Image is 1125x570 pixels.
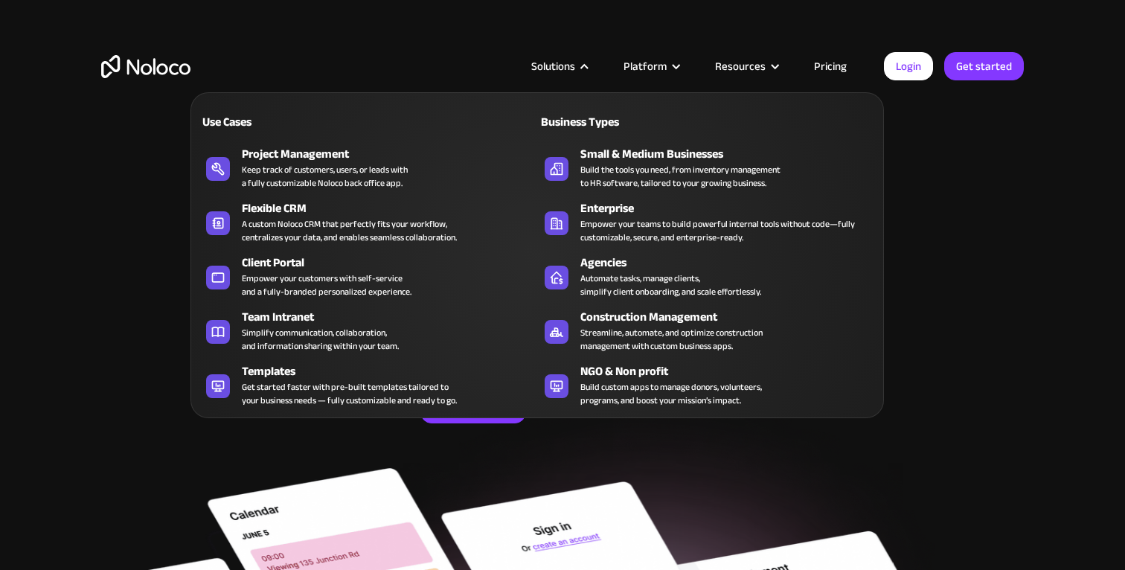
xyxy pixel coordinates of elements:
div: Empower your teams to build powerful internal tools without code—fully customizable, secure, and ... [580,217,868,244]
div: Business Types [537,113,700,131]
div: Enterprise [580,199,882,217]
div: Build the tools you need, from inventory management to HR software, tailored to your growing busi... [580,163,781,190]
a: Project ManagementKeep track of customers, users, or leads witha fully customizable Noloco back o... [199,142,537,193]
div: Solutions [513,57,605,76]
div: Resources [715,57,766,76]
a: Pricing [795,57,865,76]
a: Client PortalEmpower your customers with self-serviceand a fully-branded personalized experience. [199,251,537,301]
a: NGO & Non profitBuild custom apps to manage donors, volunteers,programs, and boost your mission’s... [537,359,876,410]
div: Empower your customers with self-service and a fully-branded personalized experience. [242,272,411,298]
a: home [101,55,190,78]
div: Construction Management [580,308,882,326]
a: Flexible CRMA custom Noloco CRM that perfectly fits your workflow,centralizes your data, and enab... [199,196,537,247]
nav: Solutions [190,71,884,418]
a: EnterpriseEmpower your teams to build powerful internal tools without code—fully customizable, se... [537,196,876,247]
a: Team IntranetSimplify communication, collaboration,and information sharing within your team. [199,305,537,356]
h2: Business Apps for Teams [101,153,1024,272]
div: Client Portal [242,254,544,272]
div: Project Management [242,145,544,163]
div: A custom Noloco CRM that perfectly fits your workflow, centralizes your data, and enables seamles... [242,217,457,244]
a: Get started [944,52,1024,80]
div: Build custom apps to manage donors, volunteers, programs, and boost your mission’s impact. [580,380,762,407]
a: Login [884,52,933,80]
div: Simplify communication, collaboration, and information sharing within your team. [242,326,399,353]
div: NGO & Non profit [580,362,882,380]
div: Platform [624,57,667,76]
div: Small & Medium Businesses [580,145,882,163]
div: Solutions [531,57,575,76]
a: Use Cases [199,104,537,138]
a: TemplatesGet started faster with pre-built templates tailored toyour business needs — fully custo... [199,359,537,410]
div: Templates [242,362,544,380]
a: Construction ManagementStreamline, automate, and optimize constructionmanagement with custom busi... [537,305,876,356]
div: Keep track of customers, users, or leads with a fully customizable Noloco back office app. [242,163,408,190]
div: Flexible CRM [242,199,544,217]
div: Platform [605,57,696,76]
div: Automate tasks, manage clients, simplify client onboarding, and scale effortlessly. [580,272,761,298]
a: Small & Medium BusinessesBuild the tools you need, from inventory managementto HR software, tailo... [537,142,876,193]
div: Agencies [580,254,882,272]
div: Resources [696,57,795,76]
div: Use Cases [199,113,362,131]
a: AgenciesAutomate tasks, manage clients,simplify client onboarding, and scale effortlessly. [537,251,876,301]
div: Streamline, automate, and optimize construction management with custom business apps. [580,326,763,353]
div: Team Intranet [242,308,544,326]
div: Get started faster with pre-built templates tailored to your business needs — fully customizable ... [242,380,457,407]
a: Business Types [537,104,876,138]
